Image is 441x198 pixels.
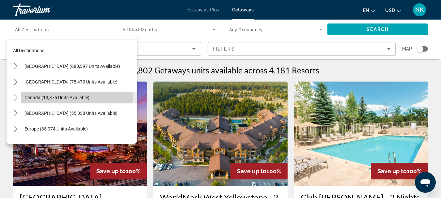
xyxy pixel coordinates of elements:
[230,163,288,179] div: 100%
[122,65,319,75] h1: 908,802 Getaways units available across 4,181 Resorts
[13,1,78,18] a: Travorium
[208,42,396,56] button: Filters
[213,46,235,52] span: Filters
[96,168,126,175] span: Save up to
[24,79,118,84] span: [GEOGRAPHIC_DATA] (78,473 units available)
[10,139,21,150] button: Toggle Australia (3,129 units available) submenu
[10,45,137,56] button: Select destination: All destinations
[363,6,375,15] button: Change language
[21,92,137,103] button: Select destination: Canada (13,375 units available)
[21,123,137,135] button: Select destination: Europe (35,074 units available)
[10,61,21,72] button: Toggle United States (680,397 units available) submenu
[10,108,21,119] button: Toggle Caribbean & Atlantic Islands (55,838 units available) submenu
[10,92,21,103] button: Toggle Canada (13,375 units available) submenu
[21,139,137,150] button: Select destination: Australia (3,129 units available)
[415,172,436,193] iframe: Кнопка для запуску вікна повідомлень
[21,60,137,72] button: Select destination: United States (680,397 units available)
[90,163,147,179] div: 100%
[19,45,196,53] mat-select: Sort by
[21,76,137,88] button: Select destination: Mexico (78,473 units available)
[24,126,88,131] span: Europe (35,074 units available)
[15,26,108,34] input: Select destination
[411,3,428,17] button: User Menu
[363,8,369,13] span: en
[21,107,137,119] button: Select destination: Caribbean & Atlantic Islands (55,838 units available)
[232,7,254,12] a: Getaways
[153,82,287,186] img: WorldMark West Yellowstone - 2 Nights
[402,44,412,53] span: Map
[24,111,118,116] span: [GEOGRAPHIC_DATA] (55,838 units available)
[13,48,44,53] span: All destinations
[24,64,120,69] span: [GEOGRAPHIC_DATA] (680,397 units available)
[371,163,428,179] div: 100%
[367,27,389,32] span: Search
[237,168,266,175] span: Save up to
[10,76,21,88] button: Toggle Mexico (78,473 units available) submenu
[7,36,137,144] div: Destination options
[377,168,407,175] span: Save up to
[10,123,21,135] button: Toggle Europe (35,074 units available) submenu
[122,27,157,32] span: All Start Months
[385,8,395,13] span: USD
[187,7,219,12] a: Getaways Plus
[15,27,49,32] span: All Destinations
[294,82,428,186] img: Club Wyndham Taos - 2 Nights
[24,95,89,100] span: Canada (13,375 units available)
[327,23,428,35] button: Search
[385,6,401,15] button: Change currency
[415,7,424,13] span: NK
[229,27,263,32] span: Any Occupancy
